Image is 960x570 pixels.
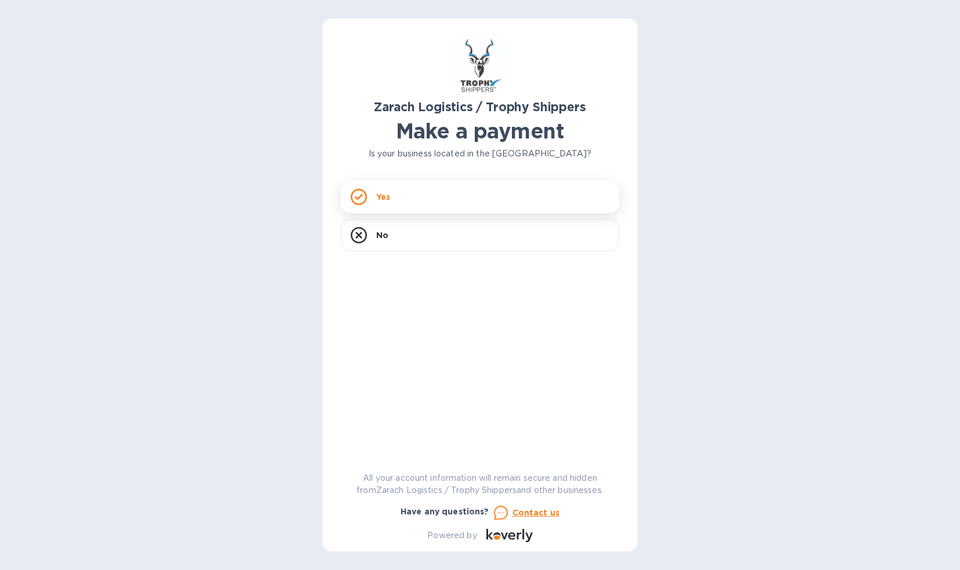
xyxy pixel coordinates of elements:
[341,472,619,496] p: All your account information will remain secure and hidden from Zarach Logistics / Trophy Shipper...
[401,507,489,516] b: Have any questions?
[512,508,560,517] u: Contact us
[341,119,619,143] h1: Make a payment
[376,191,390,203] p: Yes
[374,100,586,114] b: Zarach Logistics / Trophy Shippers
[341,148,619,160] p: Is your business located in the [GEOGRAPHIC_DATA]?
[376,229,388,241] p: No
[427,529,477,542] p: Powered by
